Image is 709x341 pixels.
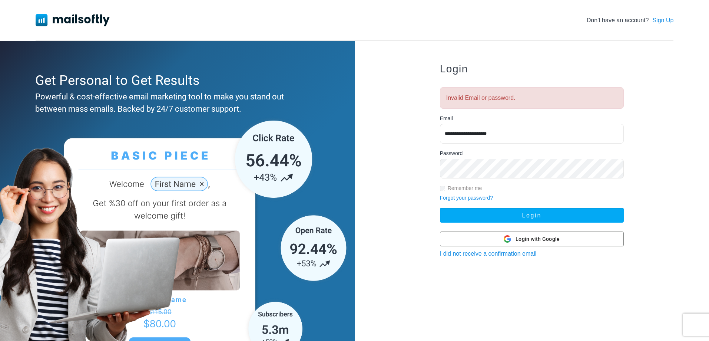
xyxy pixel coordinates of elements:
[440,208,624,223] button: Login
[448,184,482,192] label: Remember me
[440,232,624,246] button: Login with Google
[35,71,316,91] div: Get Personal to Get Results
[440,250,537,257] a: I did not receive a confirmation email
[440,115,453,122] label: Email
[516,235,560,243] span: Login with Google
[36,14,110,26] img: Mailsoftly
[440,87,624,109] div: Invalid Email or password.
[587,16,674,25] div: Don't have an account?
[440,150,463,157] label: Password
[652,16,673,25] a: Sign Up
[440,63,468,75] span: Login
[35,91,316,115] div: Powerful & cost-effective email marketing tool to make you stand out between mass emails. Backed ...
[440,195,493,201] a: Forgot your password?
